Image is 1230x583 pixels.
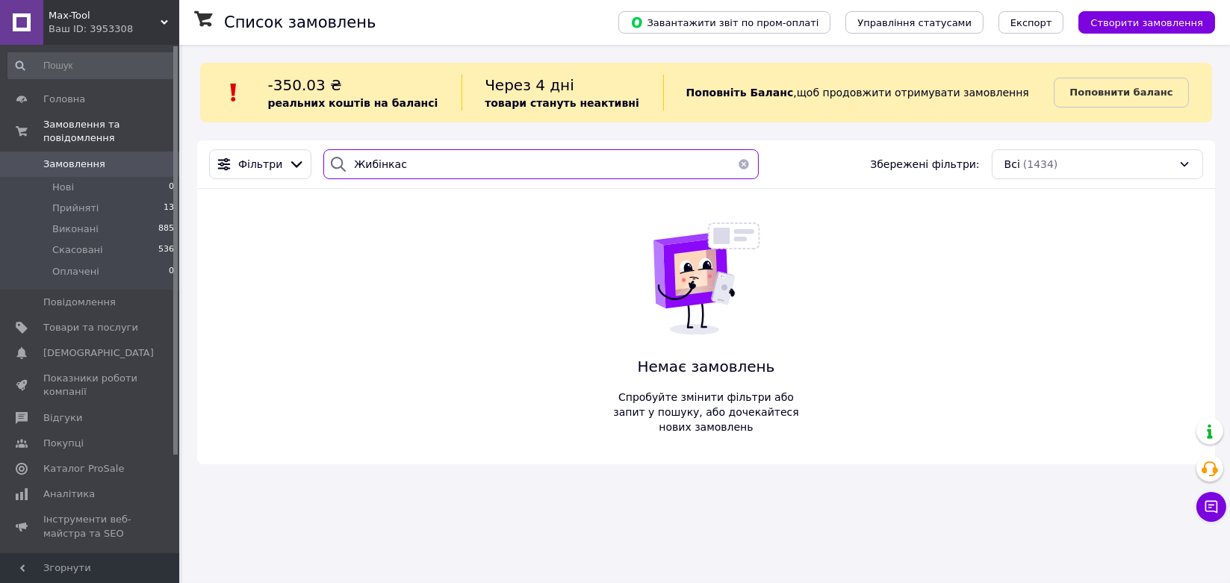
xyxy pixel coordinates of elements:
div: Ваш ID: 3953308 [49,22,179,36]
span: 0 [169,265,174,278]
span: Прийняті [52,202,99,215]
span: Аналітика [43,487,95,501]
span: Всі [1004,157,1020,172]
b: товари стануть неактивні [485,97,639,109]
span: Інструменти веб-майстра та SEO [43,513,138,540]
span: Скасовані [52,243,103,257]
span: Max-Tool [49,9,161,22]
span: Показники роботи компанії [43,372,138,399]
span: Оплачені [52,265,99,278]
button: Завантажити звіт по пром-оплаті [618,11,830,34]
a: Створити замовлення [1063,16,1215,28]
span: Фільтри [238,157,282,172]
button: Управління статусами [845,11,984,34]
span: [DEMOGRAPHIC_DATA] [43,346,154,360]
b: Поповнити баланс [1069,87,1172,98]
b: реальних коштів на балансі [268,97,438,109]
span: Виконані [52,222,99,236]
span: 536 [158,243,174,257]
span: Спробуйте змінити фільтри або запит у пошуку, або дочекайтеся нових замовлень [608,390,805,434]
span: (1434) [1023,158,1058,170]
span: Повідомлення [43,296,116,309]
span: Покупці [43,437,84,450]
span: 885 [158,222,174,236]
a: Поповнити баланс [1054,78,1188,107]
img: :exclamation: [223,81,245,104]
div: , щоб продовжити отримувати замовлення [663,75,1054,110]
span: Управління сайтом [43,552,138,579]
span: Відгуки [43,411,82,425]
span: Каталог ProSale [43,462,124,476]
span: Товари та послуги [43,321,138,334]
span: Головна [43,93,85,106]
span: Збережені фільтри: [870,157,979,172]
span: Замовлення та повідомлення [43,118,179,145]
span: Управління статусами [857,17,972,28]
span: Експорт [1010,17,1052,28]
span: Через 4 дні [485,76,574,94]
span: Створити замовлення [1090,17,1203,28]
span: 13 [164,202,174,215]
span: Нові [52,181,74,194]
button: Очистить [729,149,759,179]
input: Пошук за номером замовлення, ПІБ покупця, номером телефону, Email, номером накладної [323,149,759,179]
span: Завантажити звіт по пром-оплаті [630,16,819,29]
span: Замовлення [43,158,105,171]
button: Чат з покупцем [1196,492,1226,522]
input: Пошук [7,52,176,79]
button: Створити замовлення [1078,11,1215,34]
b: Поповніть Баланс [686,87,794,99]
span: -350.03 ₴ [268,76,342,94]
h1: Список замовлень [224,13,376,31]
span: Немає замовлень [608,356,805,378]
button: Експорт [998,11,1064,34]
span: 0 [169,181,174,194]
